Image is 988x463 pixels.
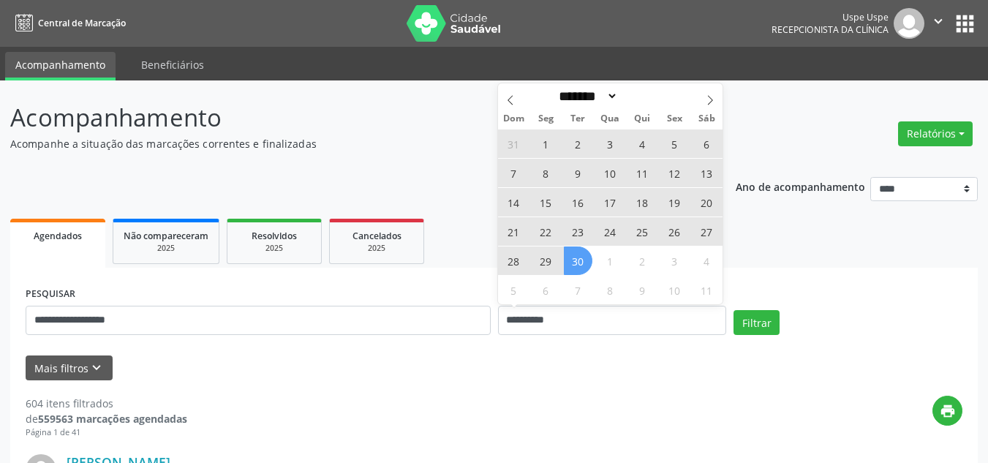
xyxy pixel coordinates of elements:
a: Beneficiários [131,52,214,78]
span: Setembro 18, 2025 [628,188,657,217]
span: Outubro 10, 2025 [660,276,689,304]
div: Página 1 de 41 [26,426,187,439]
i:  [930,13,946,29]
span: Outubro 3, 2025 [660,246,689,275]
i: print [940,403,956,419]
select: Month [554,89,619,104]
span: Setembro 10, 2025 [596,159,625,187]
span: Setembro 15, 2025 [532,188,560,217]
span: Setembro 22, 2025 [532,217,560,246]
a: Acompanhamento [5,52,116,80]
a: Central de Marcação [10,11,126,35]
span: Setembro 6, 2025 [693,129,721,158]
span: Setembro 27, 2025 [693,217,721,246]
span: Setembro 7, 2025 [499,159,528,187]
div: 604 itens filtrados [26,396,187,411]
i: keyboard_arrow_down [88,360,105,376]
span: Setembro 14, 2025 [499,188,528,217]
span: Setembro 16, 2025 [564,188,592,217]
span: Setembro 8, 2025 [532,159,560,187]
span: Outubro 6, 2025 [532,276,560,304]
div: 2025 [124,243,208,254]
span: Outubro 11, 2025 [693,276,721,304]
span: Setembro 17, 2025 [596,188,625,217]
div: 2025 [238,243,311,254]
span: Setembro 24, 2025 [596,217,625,246]
span: Outubro 5, 2025 [499,276,528,304]
span: Setembro 26, 2025 [660,217,689,246]
div: de [26,411,187,426]
span: Setembro 12, 2025 [660,159,689,187]
button: print [932,396,962,426]
img: img [894,8,924,39]
input: Year [618,89,666,104]
span: Setembro 13, 2025 [693,159,721,187]
span: Setembro 2, 2025 [564,129,592,158]
span: Outubro 8, 2025 [596,276,625,304]
span: Agosto 31, 2025 [499,129,528,158]
span: Setembro 19, 2025 [660,188,689,217]
span: Outubro 9, 2025 [628,276,657,304]
button: Mais filtroskeyboard_arrow_down [26,355,113,381]
span: Cancelados [352,230,401,242]
button: Filtrar [734,310,780,335]
span: Setembro 23, 2025 [564,217,592,246]
span: Dom [498,114,530,124]
span: Qua [594,114,626,124]
span: Não compareceram [124,230,208,242]
span: Resolvidos [252,230,297,242]
button: Relatórios [898,121,973,146]
button: apps [952,11,978,37]
button:  [924,8,952,39]
span: Setembro 1, 2025 [532,129,560,158]
span: Setembro 3, 2025 [596,129,625,158]
span: Outubro 1, 2025 [596,246,625,275]
span: Setembro 4, 2025 [628,129,657,158]
p: Acompanhe a situação das marcações correntes e finalizadas [10,136,687,151]
span: Qui [626,114,658,124]
div: 2025 [340,243,413,254]
strong: 559563 marcações agendadas [38,412,187,426]
span: Setembro 21, 2025 [499,217,528,246]
span: Sex [658,114,690,124]
span: Setembro 5, 2025 [660,129,689,158]
span: Ter [562,114,594,124]
span: Setembro 20, 2025 [693,188,721,217]
p: Ano de acompanhamento [736,177,865,195]
span: Outubro 2, 2025 [628,246,657,275]
span: Setembro 9, 2025 [564,159,592,187]
span: Outubro 7, 2025 [564,276,592,304]
span: Sáb [690,114,723,124]
span: Outubro 4, 2025 [693,246,721,275]
span: Setembro 11, 2025 [628,159,657,187]
span: Setembro 28, 2025 [499,246,528,275]
span: Seg [529,114,562,124]
span: Setembro 25, 2025 [628,217,657,246]
label: PESQUISAR [26,283,75,306]
span: Agendados [34,230,82,242]
span: Setembro 29, 2025 [532,246,560,275]
span: Setembro 30, 2025 [564,246,592,275]
p: Acompanhamento [10,99,687,136]
div: Uspe Uspe [772,11,889,23]
span: Recepcionista da clínica [772,23,889,36]
span: Central de Marcação [38,17,126,29]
